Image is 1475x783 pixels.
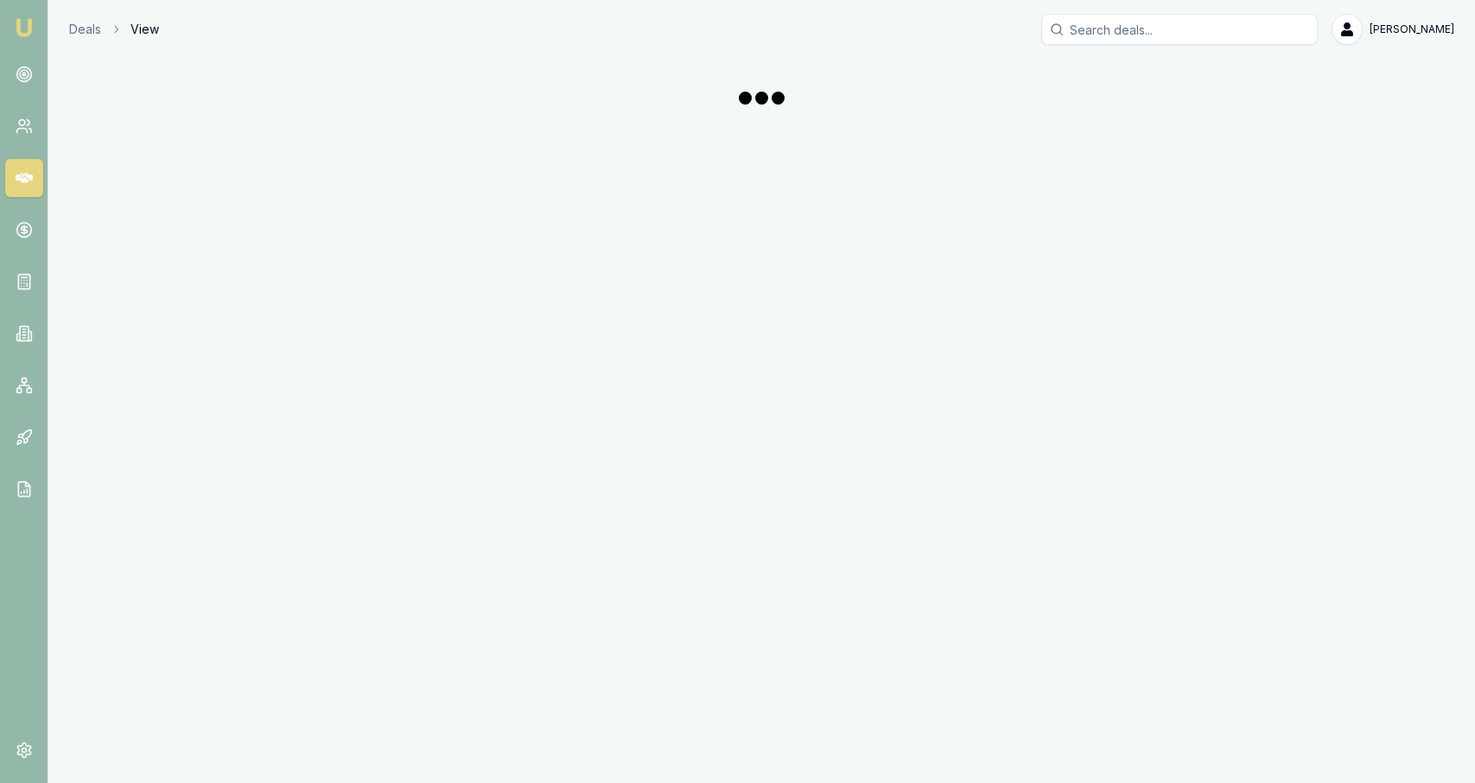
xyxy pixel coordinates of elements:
[1370,22,1454,36] span: [PERSON_NAME]
[69,21,159,38] nav: breadcrumb
[69,21,101,38] a: Deals
[130,21,159,38] span: View
[1041,14,1318,45] input: Search deals
[14,17,35,38] img: emu-icon-u.png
